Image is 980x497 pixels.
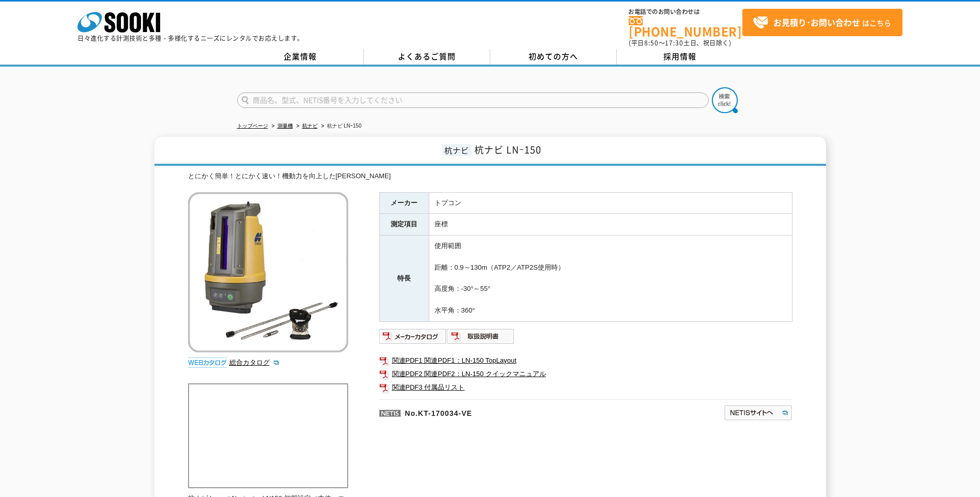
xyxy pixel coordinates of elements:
span: 初めての方へ [528,51,578,62]
a: 取扱説明書 [447,335,515,343]
a: 杭ナビ [302,123,318,129]
span: 17:30 [665,38,683,48]
span: 8:50 [644,38,659,48]
span: お電話でのお問い合わせは [629,9,742,15]
a: 関連PDF1 関連PDF1：LN-150 TopLayout [379,354,792,367]
li: 杭ナビ LNｰ150 [319,121,362,132]
th: メーカー [379,192,429,214]
a: 企業情報 [237,49,364,65]
strong: お見積り･お問い合わせ [773,16,860,28]
a: 関連PDF3 付属品リスト [379,381,792,394]
a: 採用情報 [617,49,743,65]
span: はこちら [753,15,891,30]
a: 総合カタログ [229,359,280,366]
p: 日々進化する計測技術と多種・多様化するニーズにレンタルでお応えします。 [77,35,304,41]
td: 座標 [429,214,792,236]
img: 取扱説明書 [447,328,515,345]
span: 杭ナビ [442,144,472,156]
a: お見積り･お問い合わせはこちら [742,9,903,36]
img: メーカーカタログ [379,328,447,345]
img: NETISサイトへ [724,405,792,421]
div: とにかく簡単！とにかく速い！機動力を向上した[PERSON_NAME] [188,171,792,182]
a: [PHONE_NUMBER] [629,16,742,37]
p: No.KT-170034-VE [379,399,624,424]
img: webカタログ [188,358,227,368]
th: 測定項目 [379,214,429,236]
td: 使用範囲 距離：0.9～130m（ATP2／ATP2S使用時） 高度角：-30°～55° 水平角：360° [429,236,792,322]
th: 特長 [379,236,429,322]
span: 杭ナビ LNｰ150 [474,143,541,157]
span: (平日 ～ 土日、祝日除く) [629,38,731,48]
img: btn_search.png [712,87,738,113]
input: 商品名、型式、NETIS番号を入力してください [237,92,709,108]
a: 関連PDF2 関連PDF2：LN-150 クイックマニュアル [379,367,792,381]
a: 測量機 [277,123,293,129]
a: よくあるご質問 [364,49,490,65]
a: トップページ [237,123,268,129]
img: 杭ナビ LNｰ150 [188,192,348,352]
a: 初めての方へ [490,49,617,65]
a: メーカーカタログ [379,335,447,343]
td: トプコン [429,192,792,214]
